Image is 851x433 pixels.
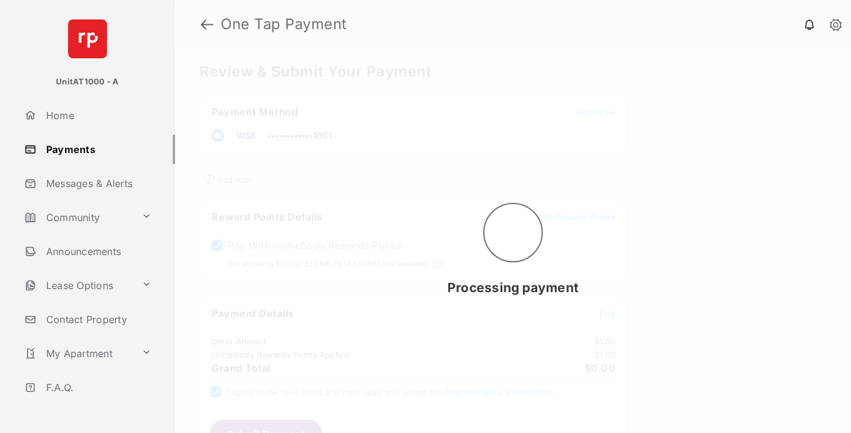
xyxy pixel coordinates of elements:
a: Messages & Alerts [19,169,175,198]
strong: One Tap Payment [221,17,347,32]
img: svg+xml;base64,PHN2ZyB4bWxucz0iaHR0cDovL3d3dy53My5vcmcvMjAwMC9zdmciIHdpZHRoPSI2NCIgaGVpZ2h0PSI2NC... [68,19,107,58]
a: Announcements [19,237,175,266]
a: Lease Options [19,271,137,300]
a: Contact Property [19,305,175,334]
a: Home [19,101,175,130]
p: UnitAT1000 - A [56,76,119,88]
span: Processing payment [447,280,579,295]
a: Community [19,203,137,232]
a: My Apartment [19,339,137,368]
a: Payments [19,135,175,164]
a: F.A.Q. [19,373,175,402]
